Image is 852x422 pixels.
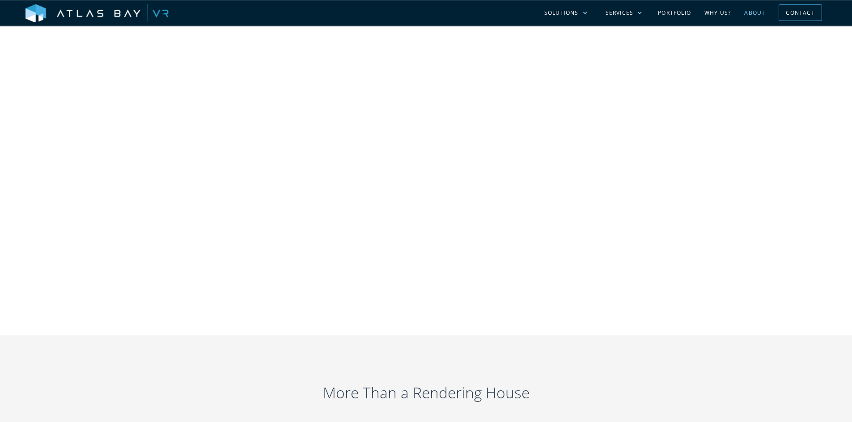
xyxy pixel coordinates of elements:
[779,4,822,21] a: Contact
[606,9,634,17] div: Services
[25,4,169,23] img: Atlas Bay VR Logo
[544,9,579,17] div: Solutions
[185,382,668,403] h2: More Than a Rendering House
[786,6,814,20] div: Contact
